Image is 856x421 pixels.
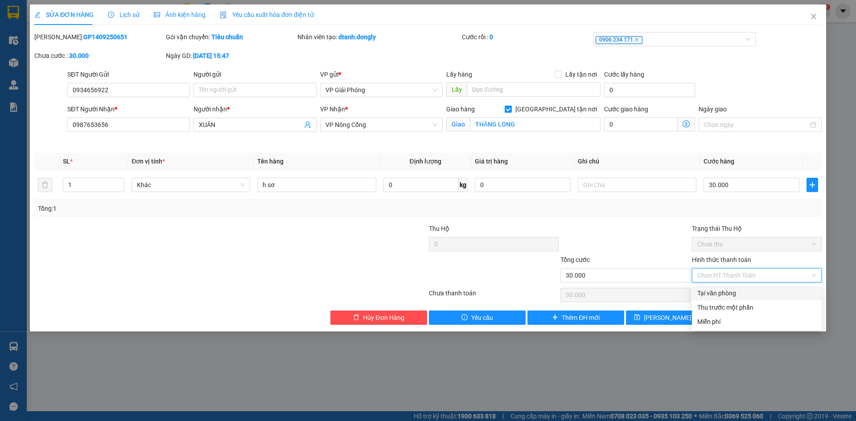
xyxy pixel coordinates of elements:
[304,121,311,128] span: user-add
[193,104,316,114] div: Người nhận
[4,31,19,62] img: logo
[604,71,644,78] label: Cước lấy hàng
[154,12,160,18] span: picture
[338,33,376,41] b: dtanh.dongly
[38,178,52,192] button: delete
[470,117,601,131] input: Giao tận nơi
[67,104,190,114] div: SĐT Người Nhận
[560,256,590,263] span: Tổng cước
[410,158,441,165] span: Định lượng
[692,224,822,233] div: Trạng thái Thu Hộ
[807,181,818,188] span: plus
[604,106,648,113] label: Cước giao hàng
[428,288,560,304] div: Chưa thanh toán
[166,51,296,61] div: Ngày GD:
[446,71,472,78] span: Lấy hàng
[320,69,443,79] div: VP gửi
[604,117,678,131] input: Cước giao hàng
[69,52,89,59] b: 30.000
[257,158,284,165] span: Tên hàng
[801,4,826,29] button: Close
[467,82,601,97] input: Dọc đường
[193,69,316,79] div: Người gửi
[257,178,376,192] input: VD: Bàn, Ghế
[330,311,427,325] button: deleteHủy Đơn Hàng
[211,33,243,41] b: Tiêu chuẩn
[166,32,296,42] div: Gói vận chuyển:
[527,311,624,325] button: plusThêm ĐH mới
[446,106,475,113] span: Giao hàng
[490,33,493,41] b: 0
[67,69,190,79] div: SĐT Người Gửi
[325,83,437,97] span: VP Giải Phóng
[512,104,601,114] span: [GEOGRAPHIC_DATA] tận nơi
[634,37,639,42] span: close
[154,11,206,18] span: Ảnh kiện hàng
[626,311,723,325] button: save[PERSON_NAME] thay đổi
[683,120,690,127] span: dollar-circle
[363,313,404,323] span: Hủy Đơn Hàng
[704,120,808,130] input: Ngày giao
[578,178,696,192] input: Ghi Chú
[807,178,818,192] button: plus
[699,106,727,113] label: Ngày giao
[325,118,437,131] span: VP Nông Cống
[697,237,816,251] span: Chưa thu
[471,313,493,323] span: Yêu cầu
[697,317,816,327] div: Miễn phí
[25,59,74,78] strong: PHIẾU BIÊN NHẬN
[193,52,229,59] b: [DATE] 15:47
[353,314,359,321] span: delete
[34,12,41,18] span: edit
[461,314,468,321] span: exclamation-circle
[108,11,140,18] span: Lịch sử
[810,13,817,20] span: close
[697,302,816,312] div: Thu trước một phần
[462,32,592,42] div: Cước rồi :
[562,69,601,79] span: Lấy tận nơi
[429,311,526,325] button: exclamation-circleYêu cầu
[220,11,314,18] span: Yêu cầu xuất hóa đơn điện tử
[704,158,734,165] span: Cước hàng
[697,288,816,298] div: Tại văn phòng
[446,82,467,97] span: Lấy
[446,117,470,131] span: Giao
[574,153,700,170] th: Ghi chú
[596,36,642,44] span: 0906 234 171
[562,313,600,323] span: Thêm ĐH mới
[34,51,164,61] div: Chưa cước :
[25,38,73,57] span: SĐT XE 0906 234 171
[697,269,816,282] span: Chọn HT Thanh Toán
[552,314,558,321] span: plus
[83,33,128,41] b: GP1409250651
[220,12,227,19] img: icon
[644,313,715,323] span: [PERSON_NAME] thay đổi
[429,225,449,232] span: Thu Hộ
[34,11,94,18] span: SỬA ĐƠN HÀNG
[320,106,345,113] span: VP Nhận
[634,314,640,321] span: save
[79,46,132,55] span: GP1409250651
[475,158,508,165] span: Giá trị hàng
[63,158,70,165] span: SL
[604,83,695,97] input: Cước lấy hàng
[297,32,460,42] div: Nhân viên tạo:
[137,178,245,192] span: Khác
[38,204,330,213] div: Tổng: 1
[108,12,114,18] span: clock-circle
[459,178,468,192] span: kg
[692,256,751,263] label: Hình thức thanh toán
[21,7,77,36] strong: CHUYỂN PHÁT NHANH ĐÔNG LÝ
[132,158,165,165] span: Đơn vị tính
[34,32,164,42] div: [PERSON_NAME]:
